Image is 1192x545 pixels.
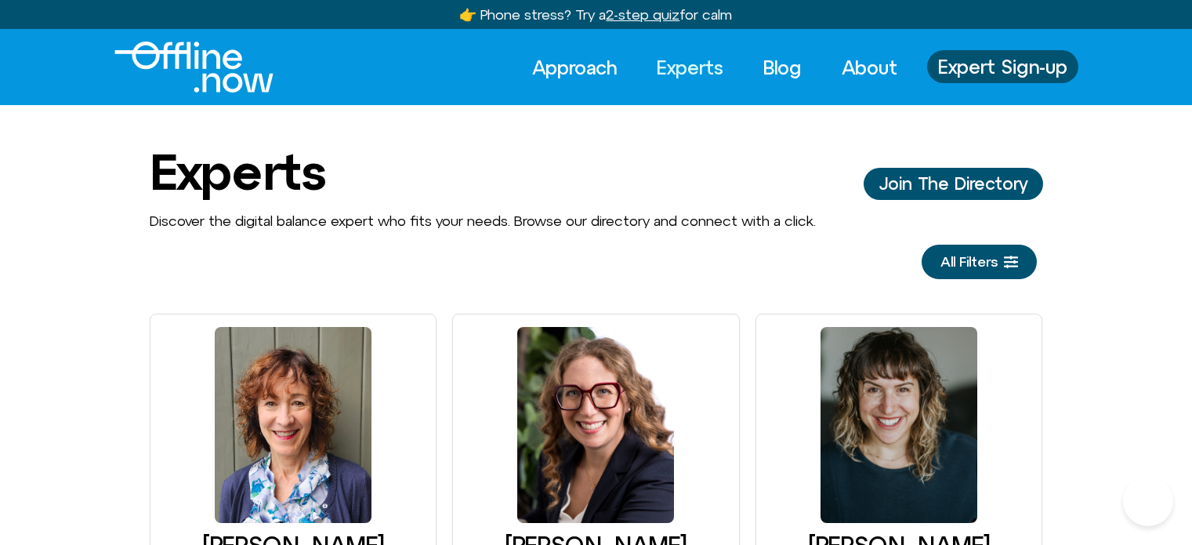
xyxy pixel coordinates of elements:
a: Join The Director [864,168,1043,199]
u: 2-step quiz [606,6,679,23]
h1: Experts [150,144,325,199]
a: 👉 Phone stress? Try a2-step quizfor calm [459,6,732,23]
span: Join The Directory [879,174,1027,193]
a: Approach [518,50,631,85]
a: Experts [643,50,737,85]
img: Offline.Now logo in white. Text of the words offline.now with a line going through the "O" [114,42,274,93]
iframe: Botpress [1123,476,1173,526]
a: All Filters [922,245,1037,279]
span: All Filters [940,254,998,270]
a: About [828,50,911,85]
nav: Menu [518,50,911,85]
div: Logo [114,42,247,93]
a: Blog [749,50,816,85]
span: Expert Sign-up [938,56,1067,77]
a: Expert Sign-up [927,50,1078,83]
span: Discover the digital balance expert who fits your needs. Browse our directory and connect with a ... [150,213,816,229]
